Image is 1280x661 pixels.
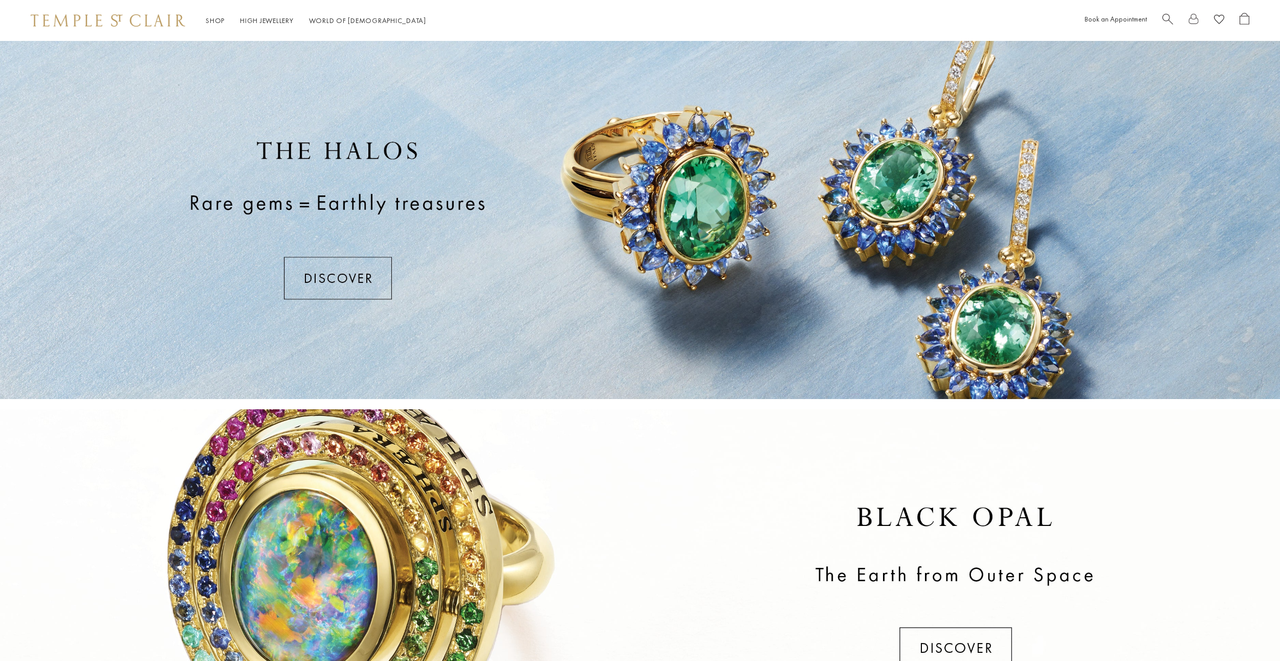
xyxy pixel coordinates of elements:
a: Open Shopping Bag [1240,13,1249,29]
a: World of [DEMOGRAPHIC_DATA]World of [DEMOGRAPHIC_DATA] [309,16,426,25]
a: View Wishlist [1214,13,1224,29]
a: Book an Appointment [1085,14,1147,24]
a: High JewelleryHigh Jewellery [240,16,294,25]
img: Temple St. Clair [31,14,185,27]
a: ShopShop [206,16,225,25]
nav: Main navigation [206,14,426,27]
a: Search [1162,13,1173,29]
